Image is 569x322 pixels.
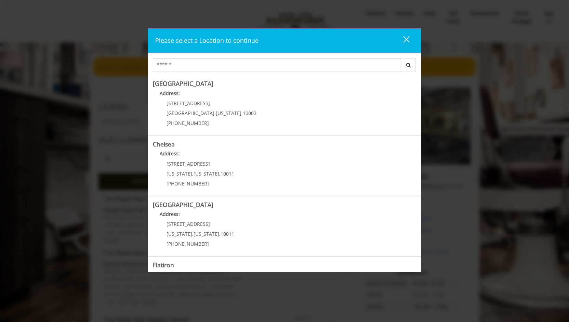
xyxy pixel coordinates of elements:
span: [US_STATE] [194,231,219,237]
span: [STREET_ADDRESS] [167,221,210,227]
b: Flatiron [153,261,174,269]
span: [US_STATE] [194,170,219,177]
button: close dialog [391,34,414,48]
span: 10011 [221,170,234,177]
div: close dialog [395,36,409,46]
b: Address: [160,90,180,96]
span: [US_STATE] [216,110,241,116]
span: [US_STATE] [167,231,192,237]
span: 10003 [243,110,256,116]
b: Address: [160,150,180,157]
b: Chelsea [153,140,175,148]
span: , [192,231,194,237]
span: [STREET_ADDRESS] [167,160,210,167]
span: [STREET_ADDRESS] [167,100,210,106]
span: , [219,231,221,237]
input: Search Center [153,58,401,72]
span: , [219,170,221,177]
div: Center Select [153,58,416,75]
b: Address: [160,211,180,217]
span: [PHONE_NUMBER] [167,180,209,187]
b: [GEOGRAPHIC_DATA] [153,201,213,209]
span: [PHONE_NUMBER] [167,241,209,247]
span: , [192,170,194,177]
span: [US_STATE] [167,170,192,177]
span: Please select a Location to continue [155,36,259,44]
span: [PHONE_NUMBER] [167,120,209,126]
span: 10011 [221,231,234,237]
span: , [241,110,243,116]
span: , [214,110,216,116]
i: Search button [405,63,412,67]
b: [GEOGRAPHIC_DATA] [153,79,213,88]
span: [GEOGRAPHIC_DATA] [167,110,214,116]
